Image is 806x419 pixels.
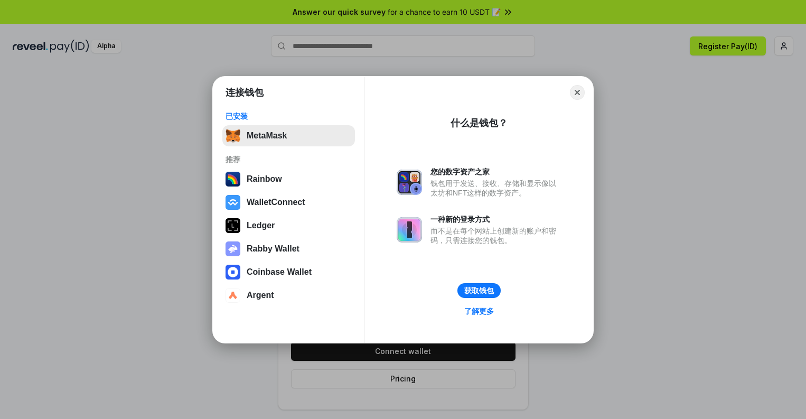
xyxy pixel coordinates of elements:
div: Rainbow [247,174,282,184]
img: svg+xml,%3Csvg%20width%3D%22120%22%20height%3D%22120%22%20viewBox%3D%220%200%20120%20120%22%20fil... [226,172,240,187]
div: WalletConnect [247,198,305,207]
button: WalletConnect [222,192,355,213]
div: Ledger [247,221,275,230]
div: Argent [247,291,274,300]
button: Rabby Wallet [222,238,355,259]
img: svg+xml,%3Csvg%20xmlns%3D%22http%3A%2F%2Fwww.w3.org%2F2000%2Fsvg%22%20fill%3D%22none%22%20viewBox... [397,170,422,195]
img: svg+xml,%3Csvg%20xmlns%3D%22http%3A%2F%2Fwww.w3.org%2F2000%2Fsvg%22%20width%3D%2228%22%20height%3... [226,218,240,233]
div: 您的数字资产之家 [430,167,561,176]
img: svg+xml,%3Csvg%20width%3D%2228%22%20height%3D%2228%22%20viewBox%3D%220%200%2028%2028%22%20fill%3D... [226,195,240,210]
button: Ledger [222,215,355,236]
a: 了解更多 [458,304,500,318]
div: 什么是钱包？ [451,117,508,129]
div: Rabby Wallet [247,244,299,254]
div: 而不是在每个网站上创建新的账户和密码，只需连接您的钱包。 [430,226,561,245]
div: 钱包用于发送、接收、存储和显示像以太坊和NFT这样的数字资产。 [430,179,561,198]
button: Rainbow [222,169,355,190]
button: 获取钱包 [457,283,501,298]
img: svg+xml,%3Csvg%20xmlns%3D%22http%3A%2F%2Fwww.w3.org%2F2000%2Fsvg%22%20fill%3D%22none%22%20viewBox... [226,241,240,256]
div: MetaMask [247,131,287,141]
h1: 连接钱包 [226,86,264,99]
img: svg+xml,%3Csvg%20width%3D%2228%22%20height%3D%2228%22%20viewBox%3D%220%200%2028%2028%22%20fill%3D... [226,288,240,303]
div: Coinbase Wallet [247,267,312,277]
div: 一种新的登录方式 [430,215,561,224]
img: svg+xml,%3Csvg%20fill%3D%22none%22%20height%3D%2233%22%20viewBox%3D%220%200%2035%2033%22%20width%... [226,128,240,143]
img: svg+xml,%3Csvg%20xmlns%3D%22http%3A%2F%2Fwww.w3.org%2F2000%2Fsvg%22%20fill%3D%22none%22%20viewBox... [397,217,422,243]
button: Close [570,85,585,100]
div: 获取钱包 [464,286,494,295]
div: 推荐 [226,155,352,164]
div: 已安装 [226,111,352,121]
button: Coinbase Wallet [222,262,355,283]
div: 了解更多 [464,306,494,316]
button: MetaMask [222,125,355,146]
img: svg+xml,%3Csvg%20width%3D%2228%22%20height%3D%2228%22%20viewBox%3D%220%200%2028%2028%22%20fill%3D... [226,265,240,280]
button: Argent [222,285,355,306]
